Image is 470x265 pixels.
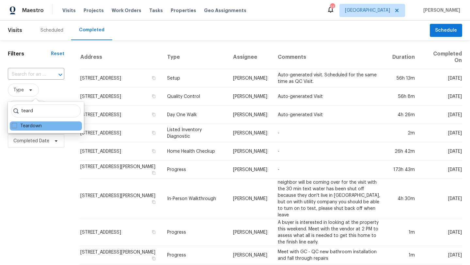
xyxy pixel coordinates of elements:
[40,27,63,34] div: Scheduled
[273,69,387,87] td: Auto-generated visit. Scheduled for the same time as QC Visit.
[420,45,462,69] th: Completed On
[151,148,157,154] button: Copy Address
[51,51,64,57] div: Reset
[112,7,141,14] span: Work Orders
[162,106,227,124] td: Day One Walk
[56,70,65,79] button: Open
[162,87,227,106] td: Quality Control
[387,106,420,124] td: 4h 26m
[162,45,227,69] th: Type
[387,246,420,264] td: 1m
[273,87,387,106] td: Auto-generated Visit
[151,75,157,81] button: Copy Address
[13,138,49,144] span: Completed Date
[162,246,227,264] td: Progress
[8,23,22,38] span: Visits
[387,45,420,69] th: Duration
[228,179,273,219] td: [PERSON_NAME]
[330,4,335,10] div: 21
[79,27,104,33] div: Completed
[273,142,387,161] td: -
[420,69,462,87] td: [DATE]
[151,130,157,136] button: Copy Address
[151,256,157,261] button: Copy Address
[80,219,162,246] td: [STREET_ADDRESS]
[273,219,387,246] td: A buyer is interested in looking at the property this weekend. Meet with the vendor at 2 PM to as...
[149,8,163,13] span: Tasks
[228,246,273,264] td: [PERSON_NAME]
[62,7,76,14] span: Visits
[12,123,42,129] label: Teardown
[273,246,387,264] td: Meet with GC - QC new bathroom installation and fall through repairs
[387,142,420,161] td: 26h 42m
[80,179,162,219] td: [STREET_ADDRESS][PERSON_NAME]
[8,70,46,80] input: Search for an address...
[228,106,273,124] td: [PERSON_NAME]
[420,87,462,106] td: [DATE]
[84,7,104,14] span: Projects
[162,69,227,87] td: Setup
[162,142,227,161] td: Home Health Checkup
[80,124,162,142] td: [STREET_ADDRESS]
[387,161,420,179] td: 173h 43m
[22,7,44,14] span: Maestro
[420,179,462,219] td: [DATE]
[420,106,462,124] td: [DATE]
[387,179,420,219] td: 4h 30m
[204,7,246,14] span: Geo Assignments
[162,161,227,179] td: Progress
[273,45,387,69] th: Comments
[228,69,273,87] td: [PERSON_NAME]
[162,179,227,219] td: In-Person Walkthrough
[273,106,387,124] td: Auto-generated Visit
[80,161,162,179] td: [STREET_ADDRESS][PERSON_NAME]
[228,45,273,69] th: Assignee
[171,7,196,14] span: Properties
[151,112,157,117] button: Copy Address
[151,170,157,176] button: Copy Address
[345,7,390,14] span: [GEOGRAPHIC_DATA]
[80,106,162,124] td: [STREET_ADDRESS]
[228,87,273,106] td: [PERSON_NAME]
[273,124,387,142] td: -
[8,51,51,57] h1: Filters
[435,26,457,35] span: Schedule
[420,124,462,142] td: [DATE]
[273,161,387,179] td: -
[80,246,162,264] td: [STREET_ADDRESS][PERSON_NAME]
[162,124,227,142] td: Listed Inventory Diagnostic
[151,229,157,235] button: Copy Address
[80,142,162,161] td: [STREET_ADDRESS]
[228,219,273,246] td: [PERSON_NAME]
[420,219,462,246] td: [DATE]
[228,161,273,179] td: [PERSON_NAME]
[273,179,387,219] td: neighbor will be coming over for the visit with the 30 min text water has been shut off because t...
[430,24,462,37] button: Schedule
[420,161,462,179] td: [DATE]
[387,69,420,87] td: 56h 13m
[80,45,162,69] th: Address
[13,87,24,93] span: Type
[387,87,420,106] td: 56h 8m
[421,7,460,14] span: [PERSON_NAME]
[228,124,273,142] td: [PERSON_NAME]
[387,124,420,142] td: 2m
[80,87,162,106] td: [STREET_ADDRESS]
[228,142,273,161] td: [PERSON_NAME]
[80,69,162,87] td: [STREET_ADDRESS]
[420,246,462,264] td: [DATE]
[151,199,157,205] button: Copy Address
[420,142,462,161] td: [DATE]
[162,219,227,246] td: Progress
[151,93,157,99] button: Copy Address
[387,219,420,246] td: 1m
